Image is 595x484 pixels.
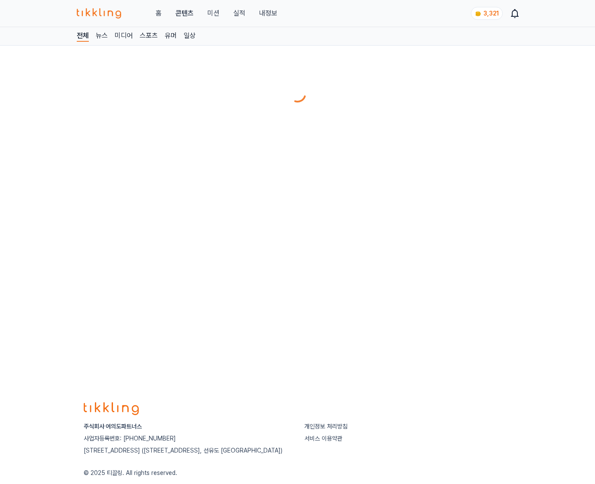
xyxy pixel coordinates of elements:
a: coin 3,321 [471,7,501,20]
a: 실적 [233,8,245,19]
span: 3,321 [483,10,499,17]
img: coin [475,10,482,17]
img: 티끌링 [77,8,121,19]
a: 유머 [165,31,177,42]
p: © 2025 티끌링. All rights reserved. [84,468,511,477]
a: 콘텐츠 [175,8,194,19]
p: [STREET_ADDRESS] ([STREET_ADDRESS], 선유도 [GEOGRAPHIC_DATA]) [84,446,291,455]
a: 서비스 이용약관 [304,435,342,442]
a: 내정보 [259,8,277,19]
a: 뉴스 [96,31,108,42]
p: 주식회사 여의도파트너스 [84,422,291,431]
a: 개인정보 처리방침 [304,423,348,430]
a: 일상 [184,31,196,42]
p: 사업자등록번호: [PHONE_NUMBER] [84,434,291,443]
a: 스포츠 [140,31,158,42]
img: logo [84,402,139,415]
a: 전체 [77,31,89,42]
a: 홈 [156,8,162,19]
a: 미디어 [115,31,133,42]
button: 미션 [207,8,219,19]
